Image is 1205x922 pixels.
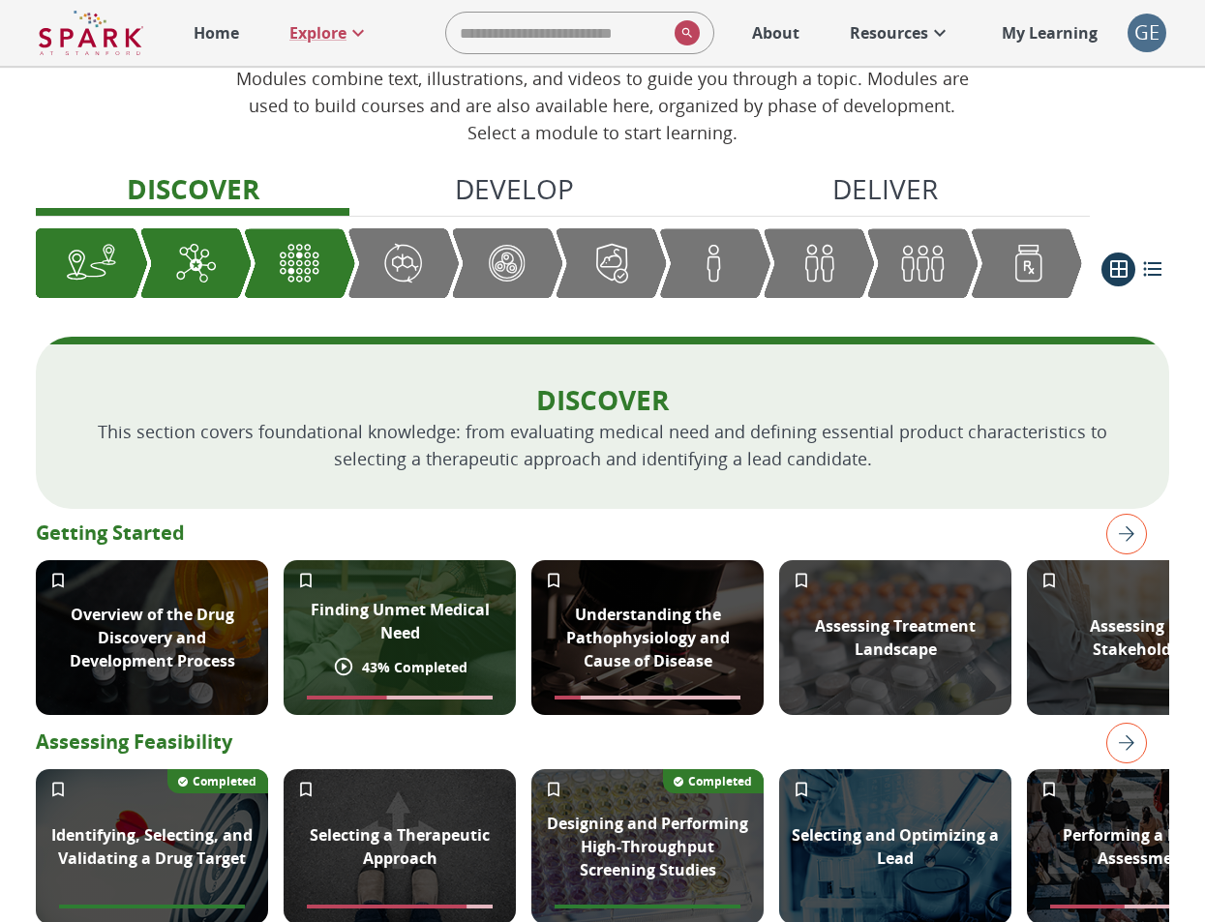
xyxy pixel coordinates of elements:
[307,696,493,699] span: Module completion progress of user
[850,21,928,45] p: Resources
[36,228,1082,298] div: Graphic showing the progression through the Discover, Develop, and Deliver pipeline, highlighting...
[1128,14,1166,52] button: account of current user
[543,603,752,672] p: Understanding the Pathophysiology and Cause of Disease
[1002,21,1098,45] p: My Learning
[307,905,493,908] span: Module completion progress of user
[791,614,1000,661] p: Assessing Treatment Landscape
[284,560,516,715] div: Two people in conversation with one taking notes
[543,812,752,881] p: Designing and Performing High-Throughput Screening Studies
[1135,253,1169,286] button: list view
[36,728,1169,757] p: Assessing Feasibility
[1039,571,1059,590] svg: Add to My Learning
[667,13,700,53] button: search
[193,773,256,789] p: Completed
[742,12,809,54] a: About
[752,21,799,45] p: About
[194,21,239,45] p: Home
[47,603,256,672] p: Overview of the Drug Discovery and Development Process
[992,12,1108,54] a: My Learning
[36,560,268,715] div: Image coming soon
[1099,715,1147,771] button: right
[455,168,574,209] p: Develop
[39,10,143,56] img: Logo of SPARK at Stanford
[832,168,938,209] p: Deliver
[296,780,316,799] svg: Add to My Learning
[296,571,316,590] svg: Add to My Learning
[791,823,1000,870] p: Selecting and Optimizing a Lead
[47,823,256,870] p: Identifying, Selecting, and Validating a Drug Target
[48,571,68,590] svg: Add to My Learning
[184,12,249,54] a: Home
[1099,506,1147,562] button: right
[840,12,961,54] a: Resources
[688,773,752,789] p: Completed
[59,905,245,908] span: Module completion progress of user
[544,571,563,590] svg: Add to My Learning
[779,560,1011,715] div: Different types of pills and tablets
[362,657,467,677] p: 43 % Completed
[555,905,740,908] span: Module completion progress of user
[98,381,1107,418] p: Discover
[98,418,1107,472] p: This section covers foundational knowledge: from evaluating medical need and defining essential p...
[48,780,68,799] svg: Add to My Learning
[531,560,764,715] div: A microscope examining a sample
[234,65,971,146] p: Modules combine text, illustrations, and videos to guide you through a topic. Modules are used to...
[36,519,1169,548] p: Getting Started
[1039,780,1059,799] svg: Add to My Learning
[792,780,811,799] svg: Add to My Learning
[544,780,563,799] svg: Add to My Learning
[1101,253,1135,286] button: grid view
[280,12,379,54] a: Explore
[555,696,740,699] span: Module completion progress of user
[1128,14,1166,52] div: GE
[295,823,504,870] p: Selecting a Therapeutic Approach
[295,598,504,644] p: Finding Unmet Medical Need
[792,571,811,590] svg: Add to My Learning
[127,168,259,209] p: Discover
[289,21,346,45] p: Explore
